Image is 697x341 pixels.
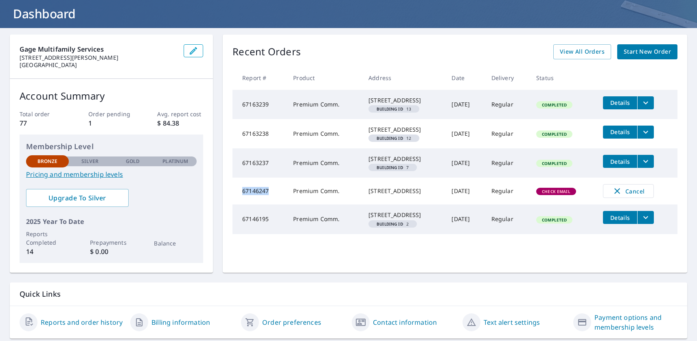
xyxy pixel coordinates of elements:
td: 67163238 [232,119,287,148]
td: [DATE] [445,204,484,234]
em: Building ID [377,136,403,140]
span: Details [608,158,632,165]
span: Completed [537,102,572,108]
p: Reports Completed [26,230,69,247]
span: Completed [537,161,572,166]
a: Text alert settings [484,317,540,327]
th: Status [530,66,596,90]
p: Order pending [88,110,134,118]
p: Gold [126,158,140,165]
button: Cancel [603,184,654,198]
button: detailsBtn-67163239 [603,96,637,109]
button: detailsBtn-67146195 [603,211,637,224]
td: Premium Comm. [287,148,362,178]
td: Premium Comm. [287,204,362,234]
a: Contact information [373,317,437,327]
p: Total order [20,110,66,118]
span: Details [608,128,632,136]
td: 67163239 [232,90,287,119]
span: Start New Order [624,47,671,57]
a: Order preferences [262,317,321,327]
em: Building ID [377,165,403,169]
span: 12 [372,136,416,140]
a: View All Orders [553,44,611,59]
p: Quick Links [20,289,677,299]
p: 2025 Year To Date [26,217,197,226]
span: 2 [372,222,414,226]
p: Platinum [162,158,188,165]
p: Gage Multifamily Services [20,44,177,54]
th: Report # [232,66,287,90]
td: 67163237 [232,148,287,178]
h1: Dashboard [10,5,687,22]
button: filesDropdownBtn-67163239 [637,96,654,109]
td: Regular [485,119,530,148]
a: Start New Order [617,44,677,59]
div: [STREET_ADDRESS] [368,187,438,195]
span: Details [608,99,632,106]
span: View All Orders [560,47,605,57]
th: Address [362,66,445,90]
span: 13 [372,107,416,111]
a: Upgrade To Silver [26,189,129,207]
td: Regular [485,204,530,234]
div: [STREET_ADDRESS] [368,126,438,134]
th: Date [445,66,484,90]
p: $ 0.00 [90,247,133,256]
td: Premium Comm. [287,119,362,148]
span: Cancel [612,186,645,196]
td: [DATE] [445,178,484,204]
td: Premium Comm. [287,90,362,119]
td: Regular [485,148,530,178]
em: Building ID [377,222,403,226]
p: [STREET_ADDRESS][PERSON_NAME] [20,54,177,61]
p: Balance [154,239,197,248]
p: 14 [26,247,69,256]
a: Payment options and membership levels [594,313,677,332]
p: 77 [20,118,66,128]
td: 67146247 [232,178,287,204]
td: Regular [485,178,530,204]
p: Membership Level [26,141,197,152]
a: Billing information [151,317,210,327]
p: Prepayments [90,238,133,247]
em: Building ID [377,107,403,111]
td: [DATE] [445,148,484,178]
span: Upgrade To Silver [33,193,122,202]
button: filesDropdownBtn-67163237 [637,155,654,168]
a: Pricing and membership levels [26,169,197,179]
th: Product [287,66,362,90]
p: $ 84.38 [157,118,203,128]
td: Regular [485,90,530,119]
button: detailsBtn-67163238 [603,126,637,139]
td: 67146195 [232,204,287,234]
div: [STREET_ADDRESS] [368,211,438,219]
div: [STREET_ADDRESS] [368,96,438,104]
button: detailsBtn-67163237 [603,155,637,168]
button: filesDropdownBtn-67163238 [637,126,654,139]
span: 7 [372,165,414,169]
p: Account Summary [20,89,203,103]
td: [DATE] [445,119,484,148]
span: Details [608,214,632,222]
td: [DATE] [445,90,484,119]
span: Completed [537,131,572,137]
div: [STREET_ADDRESS] [368,155,438,163]
span: Completed [537,217,572,223]
p: Bronze [37,158,58,165]
button: filesDropdownBtn-67146195 [637,211,654,224]
a: Reports and order history [41,317,123,327]
th: Delivery [485,66,530,90]
p: 1 [88,118,134,128]
p: [GEOGRAPHIC_DATA] [20,61,177,69]
td: Premium Comm. [287,178,362,204]
p: Recent Orders [232,44,301,59]
p: Silver [81,158,99,165]
p: Avg. report cost [157,110,203,118]
span: Check Email [537,189,575,194]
